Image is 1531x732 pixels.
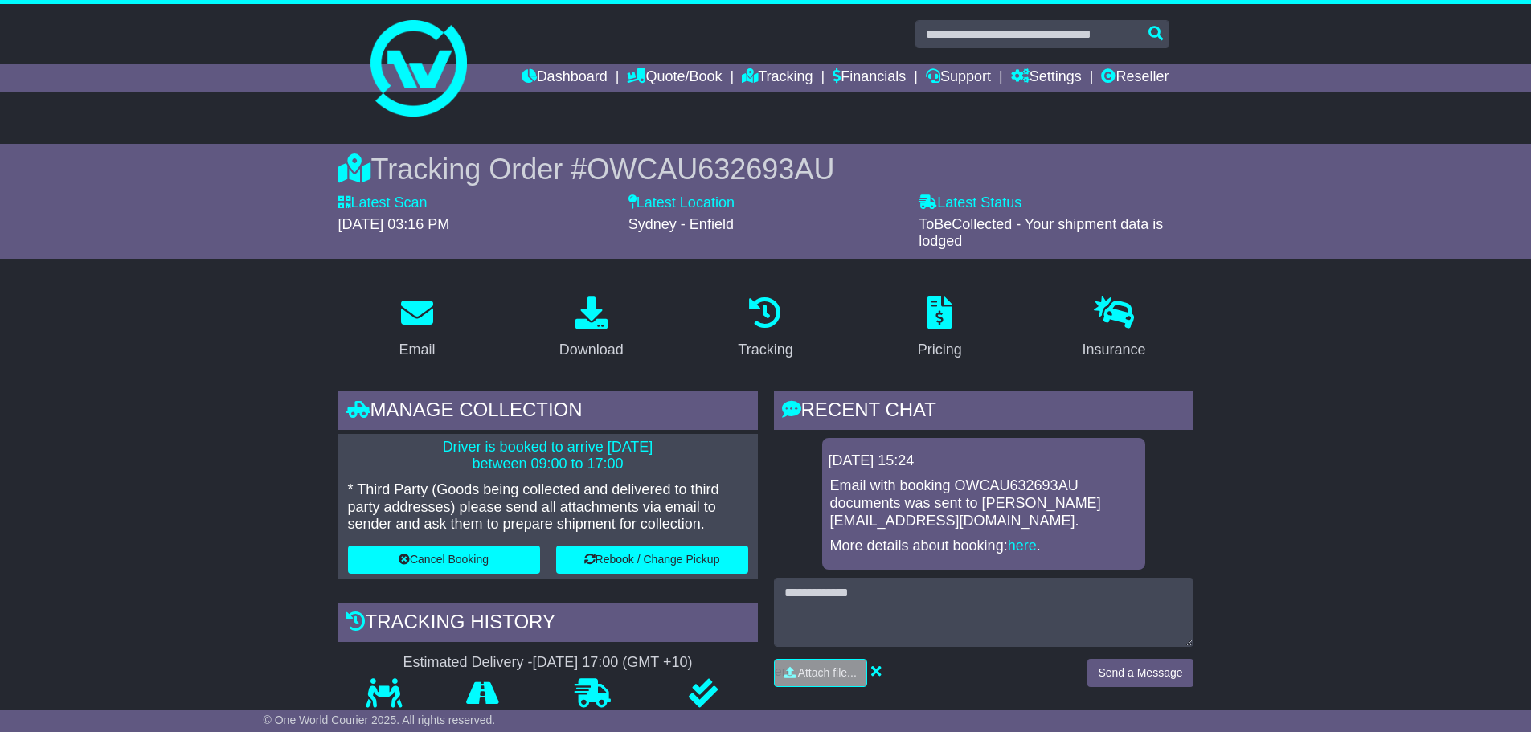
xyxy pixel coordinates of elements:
[1011,64,1082,92] a: Settings
[833,64,906,92] a: Financials
[1008,538,1037,554] a: here
[926,64,991,92] a: Support
[727,291,803,366] a: Tracking
[338,216,450,232] span: [DATE] 03:16 PM
[829,452,1139,470] div: [DATE] 15:24
[338,194,428,212] label: Latest Scan
[919,216,1163,250] span: ToBeCollected - Your shipment data is lodged
[549,291,634,366] a: Download
[399,339,435,361] div: Email
[338,152,1193,186] div: Tracking Order #
[628,216,734,232] span: Sydney - Enfield
[830,477,1137,530] p: Email with booking OWCAU632693AU documents was sent to [PERSON_NAME][EMAIL_ADDRESS][DOMAIN_NAME].
[919,194,1021,212] label: Latest Status
[628,194,735,212] label: Latest Location
[830,538,1137,555] p: More details about booking: .
[1083,339,1146,361] div: Insurance
[627,64,722,92] a: Quote/Book
[918,339,962,361] div: Pricing
[348,481,748,534] p: * Third Party (Goods being collected and delivered to third party addresses) please send all atta...
[774,391,1193,434] div: RECENT CHAT
[587,153,834,186] span: OWCAU632693AU
[388,291,445,366] a: Email
[1101,64,1169,92] a: Reseller
[907,291,972,366] a: Pricing
[522,64,608,92] a: Dashboard
[1087,659,1193,687] button: Send a Message
[533,654,693,672] div: [DATE] 17:00 (GMT +10)
[556,546,748,574] button: Rebook / Change Pickup
[559,339,624,361] div: Download
[338,391,758,434] div: Manage collection
[338,603,758,646] div: Tracking history
[338,654,758,672] div: Estimated Delivery -
[1072,291,1156,366] a: Insurance
[264,714,496,726] span: © One World Courier 2025. All rights reserved.
[348,439,748,473] p: Driver is booked to arrive [DATE] between 09:00 to 17:00
[738,339,792,361] div: Tracking
[742,64,813,92] a: Tracking
[348,546,540,574] button: Cancel Booking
